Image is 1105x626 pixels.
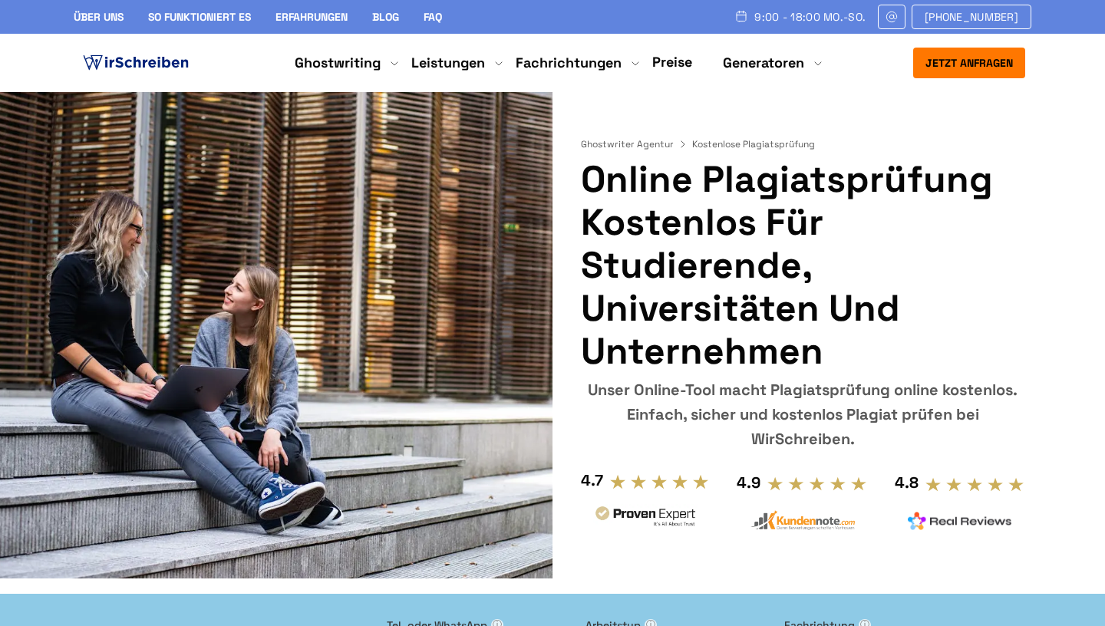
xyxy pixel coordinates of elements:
a: Blog [372,10,399,24]
a: Ghostwriter Agentur [581,138,689,150]
div: 4.7 [581,468,603,493]
img: Email [885,11,899,23]
a: Ghostwriting [295,54,381,72]
a: Über uns [74,10,124,24]
img: Schedule [734,10,748,22]
span: 9:00 - 18:00 Mo.-So. [754,11,866,23]
span: Kostenlose Plagiatsprüfung [692,138,815,150]
div: Unser Online-Tool macht Plagiatsprüfung online kostenlos. Einfach, sicher und kostenlos Plagiat p... [581,377,1025,451]
img: realreviews [908,512,1012,530]
a: Preise [652,53,692,71]
img: logo ghostwriter-österreich [80,51,192,74]
div: 4.9 [737,470,760,495]
img: stars [925,476,1025,493]
img: provenexpert [593,504,698,532]
a: So funktioniert es [148,10,251,24]
img: stars [609,473,710,490]
a: FAQ [424,10,442,24]
img: kundennote [750,510,855,531]
a: Leistungen [411,54,485,72]
span: [PHONE_NUMBER] [925,11,1018,23]
div: 4.8 [895,470,919,495]
a: Generatoren [723,54,804,72]
button: Jetzt anfragen [913,48,1025,78]
img: stars [767,476,867,493]
a: Fachrichtungen [516,54,622,72]
a: Erfahrungen [275,10,348,24]
a: [PHONE_NUMBER] [912,5,1031,29]
h1: Online Plagiatsprüfung kostenlos für Studierende, Universitäten und Unternehmen [581,158,1025,373]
